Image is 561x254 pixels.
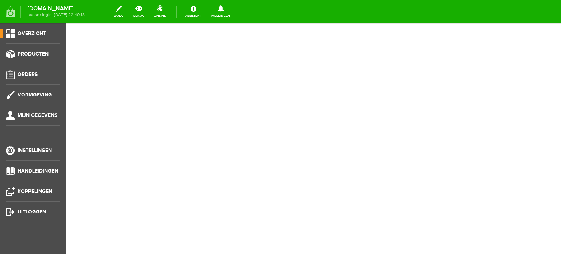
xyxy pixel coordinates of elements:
span: Producten [18,51,49,57]
span: Uitloggen [18,209,46,215]
a: Meldingen [207,4,234,20]
span: laatste login: [DATE] 22:40:18 [28,13,85,17]
span: Instellingen [18,147,52,153]
span: Overzicht [18,30,46,37]
span: Orders [18,71,38,77]
a: Assistent [181,4,206,20]
span: Koppelingen [18,188,52,194]
span: Mijn gegevens [18,112,57,118]
a: bekijk [129,4,148,20]
span: Vormgeving [18,92,52,98]
a: online [149,4,170,20]
a: wijzig [109,4,128,20]
span: Handleidingen [18,168,58,174]
strong: [DOMAIN_NAME] [28,7,85,11]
